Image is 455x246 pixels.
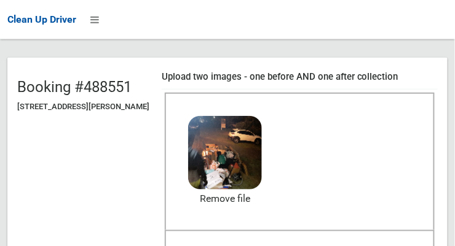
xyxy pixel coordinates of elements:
h2: Booking #488551 [17,79,149,95]
h4: Upload two images - one before AND one after collection [162,72,438,82]
a: Clean Up Driver [7,10,76,29]
h5: [STREET_ADDRESS][PERSON_NAME] [17,102,149,111]
a: Remove file [188,190,262,208]
span: Clean Up Driver [7,13,76,25]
